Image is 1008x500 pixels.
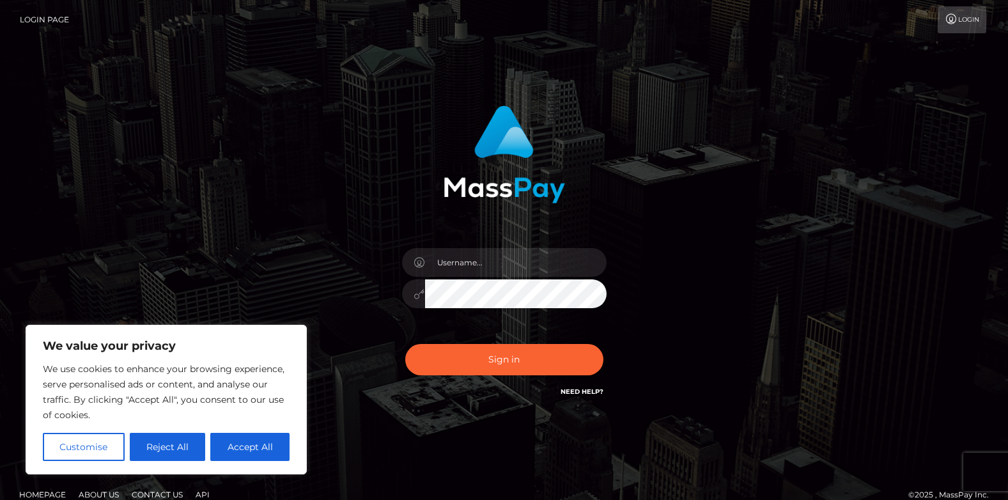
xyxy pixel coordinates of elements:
[444,105,565,203] img: MassPay Login
[43,338,290,354] p: We value your privacy
[210,433,290,461] button: Accept All
[43,433,125,461] button: Customise
[938,6,986,33] a: Login
[43,361,290,423] p: We use cookies to enhance your browsing experience, serve personalised ads or content, and analys...
[26,325,307,474] div: We value your privacy
[130,433,206,461] button: Reject All
[561,387,603,396] a: Need Help?
[20,6,69,33] a: Login Page
[405,344,603,375] button: Sign in
[425,248,607,277] input: Username...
